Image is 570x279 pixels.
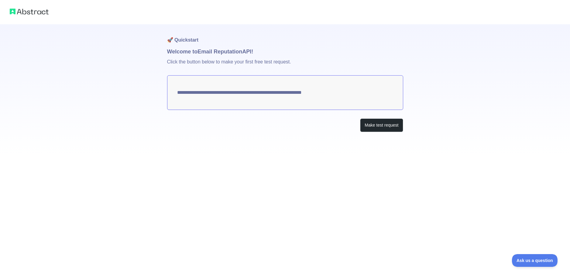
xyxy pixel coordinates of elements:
iframe: Toggle Customer Support [512,254,558,267]
h1: 🚀 Quickstart [167,24,403,47]
h1: Welcome to Email Reputation API! [167,47,403,56]
p: Click the button below to make your first free test request. [167,56,403,75]
button: Make test request [360,118,403,132]
img: Abstract logo [10,7,49,16]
